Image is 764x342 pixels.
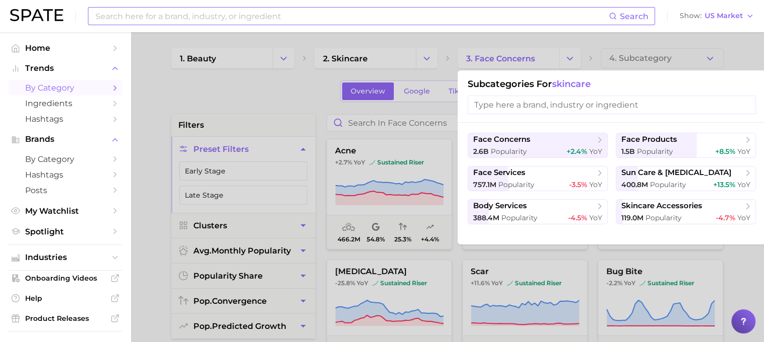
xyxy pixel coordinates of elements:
button: skincare accessories119.0m Popularity-4.7% YoY [616,199,756,224]
span: Popularity [637,147,673,156]
span: body services [473,201,527,211]
a: Posts [8,183,123,198]
span: 388.4m [473,213,499,222]
a: Home [8,40,123,56]
h1: Subcategories for [468,78,756,90]
span: skincare [552,78,591,90]
span: 757.1m [473,180,496,189]
button: body services388.4m Popularity-4.5% YoY [468,199,608,224]
span: YoY [737,213,750,222]
span: Onboarding Videos [25,274,105,283]
span: +13.5% [713,180,735,189]
button: Brands [8,132,123,147]
a: by Category [8,80,123,96]
span: Show [680,13,702,19]
a: Ingredients [8,96,123,111]
button: face products1.5b Popularity+8.5% YoY [616,133,756,158]
span: Brands [25,135,105,144]
span: 400.8m [621,180,648,189]
span: face products [621,135,677,144]
span: Popularity [650,180,686,189]
span: -4.5% [568,213,587,222]
button: ShowUS Market [677,10,756,23]
span: Popularity [645,213,682,222]
span: Posts [25,186,105,195]
span: -3.5% [569,180,587,189]
button: Trends [8,61,123,76]
span: Help [25,294,105,303]
span: sun care & [MEDICAL_DATA] [621,168,731,178]
a: My Watchlist [8,203,123,219]
span: Popularity [498,180,534,189]
a: Spotlight [8,224,123,239]
img: SPATE [10,9,63,21]
span: Search [620,12,648,21]
span: face concerns [473,135,530,144]
span: 1.5b [621,147,635,156]
a: Hashtags [8,111,123,127]
span: YoY [589,147,602,156]
span: -4.7% [716,213,735,222]
span: YoY [589,180,602,189]
span: US Market [705,13,743,19]
span: face services [473,168,525,178]
span: Popularity [501,213,537,222]
span: Hashtags [25,170,105,180]
span: 119.0m [621,213,643,222]
span: Product Releases [25,314,105,323]
button: face concerns2.6b Popularity+2.4% YoY [468,133,608,158]
a: Product Releases [8,311,123,326]
a: Help [8,291,123,306]
span: skincare accessories [621,201,702,211]
button: sun care & [MEDICAL_DATA]400.8m Popularity+13.5% YoY [616,166,756,191]
input: Type here a brand, industry or ingredient [468,96,756,114]
span: +8.5% [715,147,735,156]
a: by Category [8,151,123,167]
span: Ingredients [25,99,105,108]
span: Home [25,43,105,53]
button: face services757.1m Popularity-3.5% YoY [468,166,608,191]
span: My Watchlist [25,206,105,216]
span: by Category [25,154,105,164]
span: 2.6b [473,147,489,156]
span: +2.4% [567,147,587,156]
span: Hashtags [25,114,105,124]
input: Search here for a brand, industry, or ingredient [94,8,609,25]
button: Industries [8,250,123,265]
span: YoY [589,213,602,222]
span: YoY [737,180,750,189]
span: by Category [25,83,105,93]
a: Hashtags [8,167,123,183]
span: Popularity [491,147,527,156]
span: Spotlight [25,227,105,236]
span: Trends [25,64,105,73]
a: Onboarding Videos [8,271,123,286]
span: Industries [25,253,105,262]
span: YoY [737,147,750,156]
